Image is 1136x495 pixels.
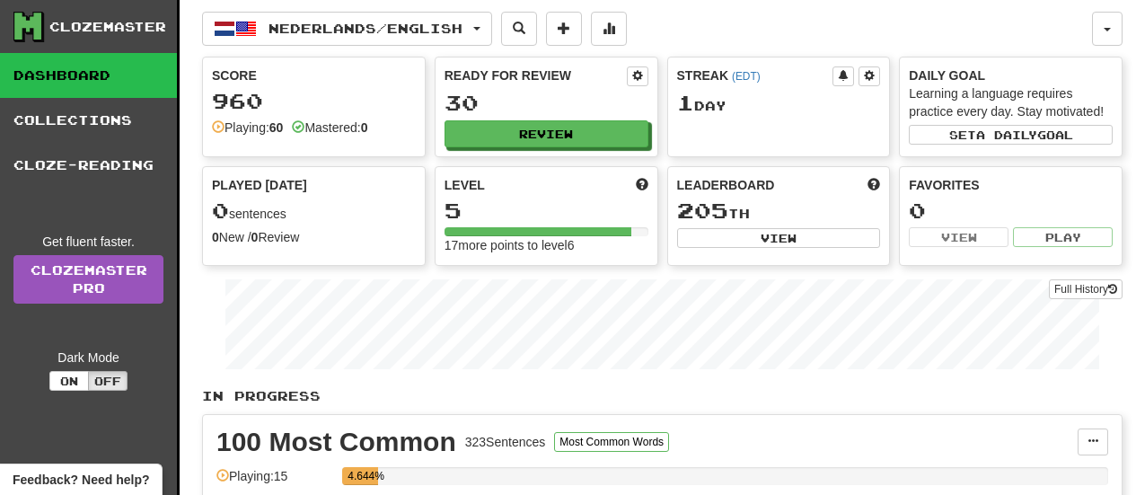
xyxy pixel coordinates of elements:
[49,18,166,36] div: Clozemaster
[13,233,163,251] div: Get fluent faster.
[202,387,1123,405] p: In Progress
[445,176,485,194] span: Level
[909,66,1113,84] div: Daily Goal
[13,349,163,367] div: Dark Mode
[909,176,1113,194] div: Favorites
[1049,279,1123,299] button: Full History
[465,433,546,451] div: 323 Sentences
[445,120,648,147] button: Review
[909,227,1008,247] button: View
[677,92,881,115] div: Day
[49,371,89,391] button: On
[677,90,694,115] span: 1
[269,120,284,135] strong: 60
[292,119,367,137] div: Mastered:
[909,125,1113,145] button: Seta dailygoal
[677,176,775,194] span: Leaderboard
[251,230,259,244] strong: 0
[445,199,648,222] div: 5
[732,70,761,83] a: (EDT)
[976,128,1037,141] span: a daily
[909,199,1113,222] div: 0
[1013,227,1113,247] button: Play
[212,230,219,244] strong: 0
[445,66,627,84] div: Ready for Review
[867,176,880,194] span: This week in points, UTC
[212,198,229,223] span: 0
[677,228,881,248] button: View
[445,92,648,114] div: 30
[348,467,377,485] div: 4.644%
[677,199,881,223] div: th
[546,12,582,46] button: Add sentence to collection
[202,12,492,46] button: Nederlands/English
[909,84,1113,120] div: Learning a language requires practice every day. Stay motivated!
[88,371,128,391] button: Off
[216,429,456,455] div: 100 Most Common
[677,66,833,84] div: Streak
[501,12,537,46] button: Search sentences
[361,120,368,135] strong: 0
[13,471,149,489] span: Open feedback widget
[13,255,163,304] a: ClozemasterPro
[212,199,416,223] div: sentences
[554,432,669,452] button: Most Common Words
[212,176,307,194] span: Played [DATE]
[212,228,416,246] div: New / Review
[677,198,728,223] span: 205
[591,12,627,46] button: More stats
[212,90,416,112] div: 960
[445,236,648,254] div: 17 more points to level 6
[636,176,648,194] span: Score more points to level up
[212,119,283,137] div: Playing:
[269,21,462,36] span: Nederlands / English
[212,66,416,84] div: Score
